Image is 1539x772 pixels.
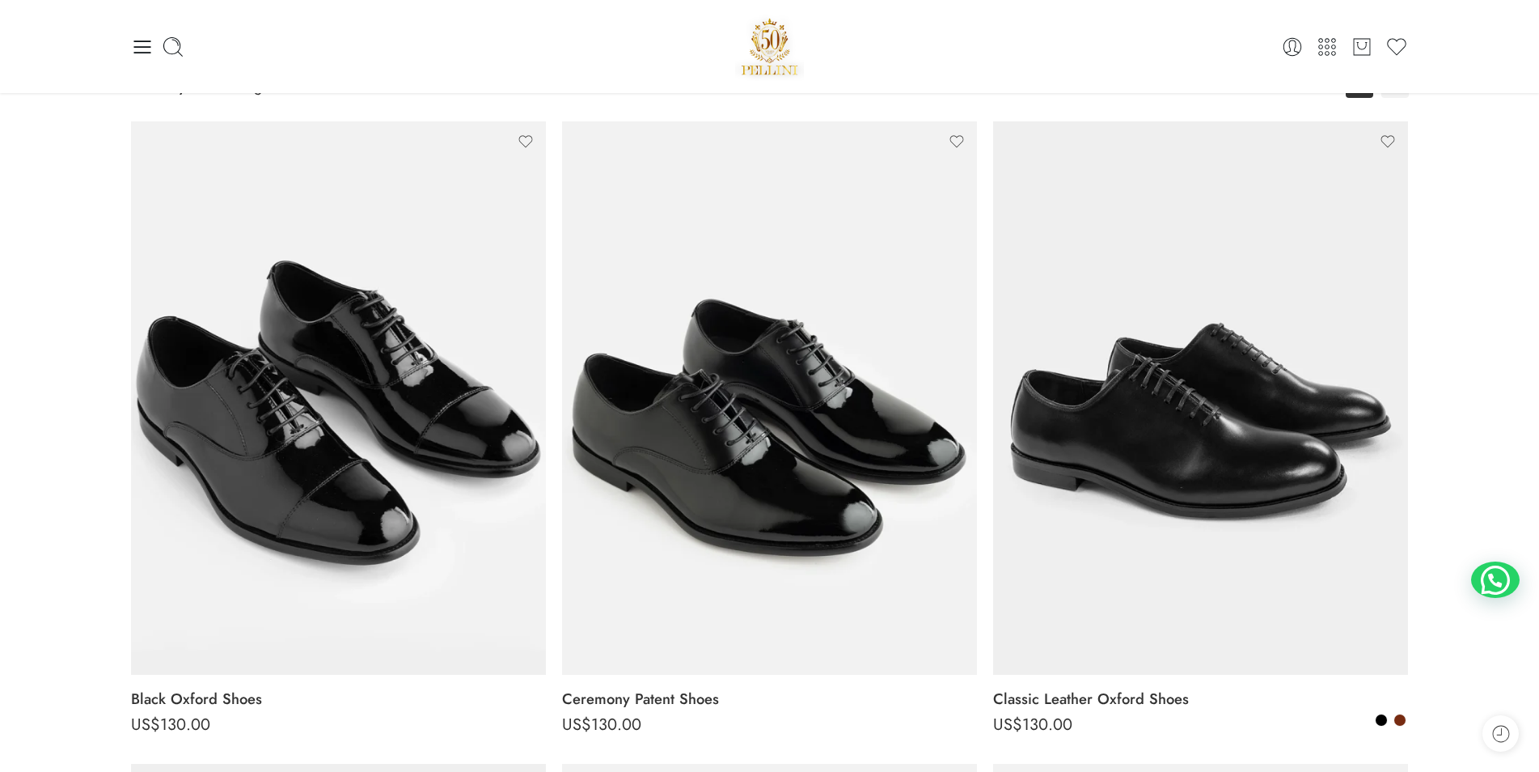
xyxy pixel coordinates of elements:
[1351,36,1373,58] a: Cart
[131,75,191,97] span: Filter by:
[1393,713,1407,727] a: Brown
[562,713,641,736] bdi: 130.00
[131,683,546,715] a: Black Oxford Shoes
[562,683,977,715] a: Ceremony Patent Shoes
[735,12,805,81] a: Pellini -
[993,683,1408,715] a: Classic Leather Oxford Shoes
[993,713,1022,736] span: US$
[1385,36,1408,58] a: Wishlist
[1374,713,1389,727] a: Black
[562,713,591,736] span: US$
[993,713,1072,736] bdi: 130.00
[131,713,210,736] bdi: 130.00
[131,713,160,736] span: US$
[735,12,805,81] img: Pellini
[1281,36,1304,58] a: Login / Register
